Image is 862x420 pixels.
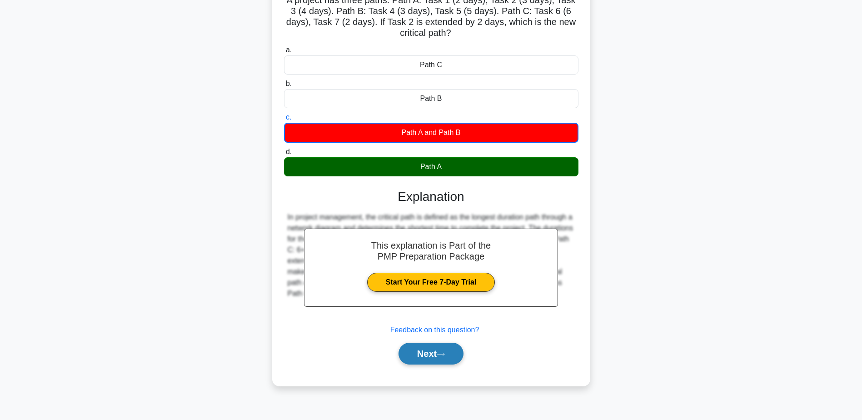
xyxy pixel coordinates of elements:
[286,80,292,87] span: b.
[284,55,578,75] div: Path C
[289,189,573,205] h3: Explanation
[284,89,578,108] div: Path B
[288,212,575,299] div: In project management, the critical path is defined as the longest duration path through a networ...
[367,273,495,292] a: Start Your Free 7-Day Trial
[399,343,463,365] button: Next
[284,123,578,143] div: Path A and Path B
[284,157,578,176] div: Path A
[390,326,479,334] a: Feedback on this question?
[286,46,292,54] span: a.
[286,113,291,121] span: c.
[286,148,292,155] span: d.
